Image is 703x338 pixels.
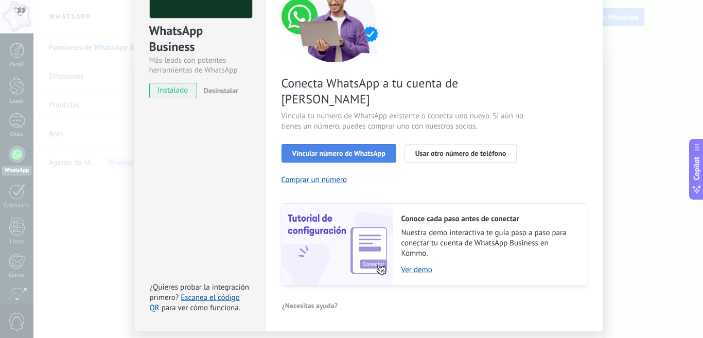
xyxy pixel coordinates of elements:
h2: Conoce cada paso antes de conectar [401,214,576,224]
span: instalado [150,83,197,98]
div: Más leads con potentes herramientas de WhatsApp [149,56,251,75]
span: Conecta WhatsApp a tu cuenta de [PERSON_NAME] [282,75,526,107]
span: Usar otro número de teléfono [415,150,506,157]
button: Comprar un número [282,175,347,185]
button: Vincular número de WhatsApp [282,144,396,163]
a: Escanea el código QR [150,293,240,313]
button: ¿Necesitas ayuda? [282,298,339,313]
button: Usar otro número de teléfono [405,144,517,163]
span: ¿Quieres probar la integración primero? [150,282,250,303]
span: Copilot [692,156,702,180]
span: ¿Necesitas ayuda? [282,302,338,309]
span: Desinstalar [204,86,238,95]
a: Ver demo [401,265,576,275]
span: para ver cómo funciona. [162,303,240,313]
button: Desinstalar [200,83,238,98]
span: Nuestra demo interactiva te guía paso a paso para conectar tu cuenta de WhatsApp Business en Kommo. [401,228,576,259]
span: Vincular número de WhatsApp [292,150,385,157]
div: WhatsApp Business [149,23,251,56]
span: Vincula tu número de WhatsApp existente o conecta uno nuevo. Si aún no tienes un número, puedes c... [282,111,526,132]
